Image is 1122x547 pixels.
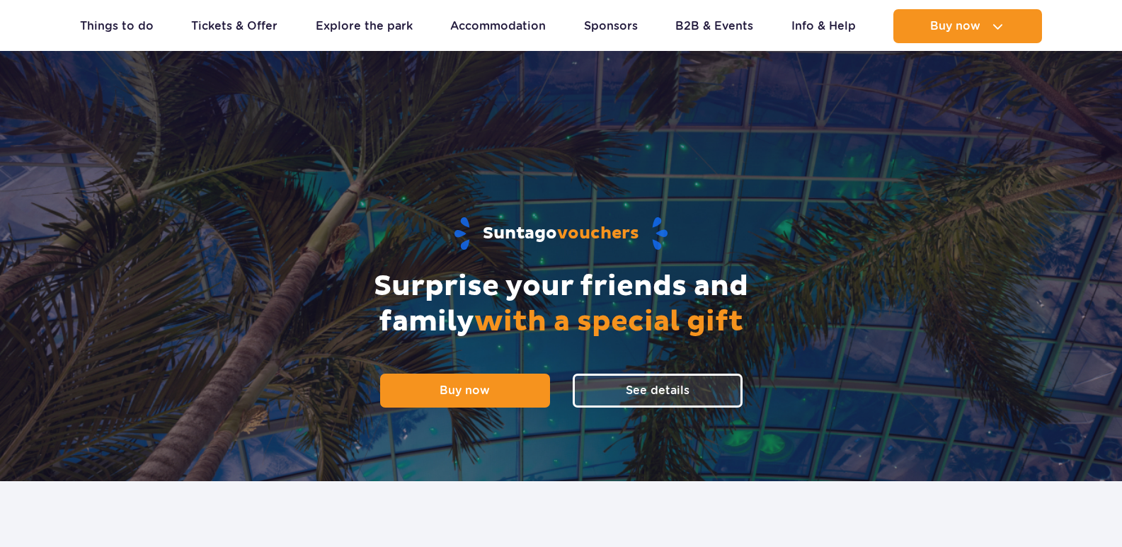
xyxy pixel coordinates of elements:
a: Things to do [80,9,154,43]
a: Explore the park [316,9,413,43]
span: with a special gift [474,304,743,340]
span: Buy now [930,20,980,33]
a: Info & Help [791,9,856,43]
a: Buy now [380,374,550,408]
a: See details [573,374,743,408]
h1: Suntago [106,216,1017,252]
span: See details [626,384,689,397]
a: B2B & Events [675,9,753,43]
a: Accommodation [450,9,546,43]
h2: Surprise your friends and family [314,269,809,340]
a: Tickets & Offer [191,9,277,43]
span: vouchers [557,222,639,243]
button: Buy now [893,9,1042,43]
a: Sponsors [584,9,638,43]
span: Buy now [440,384,490,397]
